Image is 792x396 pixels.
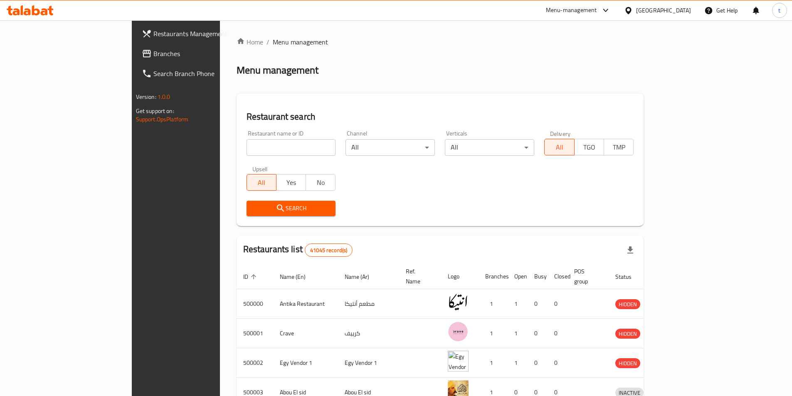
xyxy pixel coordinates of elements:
[441,264,479,289] th: Logo
[338,348,399,378] td: Egy Vendor 1
[636,6,691,15] div: [GEOGRAPHIC_DATA]
[550,130,571,136] label: Delivery
[528,289,548,319] td: 0
[548,319,567,348] td: 0
[548,141,571,153] span: All
[615,359,640,368] span: HIDDEN
[136,114,189,125] a: Support.OpsPlatform
[528,264,548,289] th: Busy
[479,264,508,289] th: Branches
[508,348,528,378] td: 1
[253,203,329,214] span: Search
[615,358,640,368] div: HIDDEN
[448,292,469,312] img: Antika Restaurant
[247,201,336,216] button: Search
[252,166,268,172] label: Upsell
[243,243,353,257] h2: Restaurants list
[546,5,597,15] div: Menu-management
[574,139,604,155] button: TGO
[548,264,567,289] th: Closed
[135,64,264,84] a: Search Branch Phone
[309,177,332,189] span: No
[273,37,328,47] span: Menu management
[508,289,528,319] td: 1
[136,91,156,102] span: Version:
[479,348,508,378] td: 1
[479,319,508,348] td: 1
[406,266,431,286] span: Ref. Name
[135,24,264,44] a: Restaurants Management
[247,111,634,123] h2: Restaurant search
[578,141,601,153] span: TGO
[136,106,174,116] span: Get support on:
[276,174,306,191] button: Yes
[544,139,574,155] button: All
[548,289,567,319] td: 0
[153,49,257,59] span: Branches
[338,289,399,319] td: مطعم أنتيكا
[615,329,640,339] span: HIDDEN
[778,6,780,15] span: t
[607,141,630,153] span: TMP
[574,266,599,286] span: POS group
[273,348,338,378] td: Egy Vendor 1
[615,272,642,282] span: Status
[615,300,640,309] span: HIDDEN
[153,29,257,39] span: Restaurants Management
[345,139,435,156] div: All
[338,319,399,348] td: كرييف
[247,139,336,156] input: Search for restaurant name or ID..
[237,37,644,47] nav: breadcrumb
[280,177,303,189] span: Yes
[620,240,640,260] div: Export file
[448,321,469,342] img: Crave
[548,348,567,378] td: 0
[153,69,257,79] span: Search Branch Phone
[243,272,259,282] span: ID
[508,319,528,348] td: 1
[305,244,353,257] div: Total records count
[305,246,352,254] span: 41045 record(s)
[448,351,469,371] img: Egy Vendor 1
[528,319,548,348] td: 0
[237,64,318,77] h2: Menu management
[135,44,264,64] a: Branches
[247,174,276,191] button: All
[280,272,316,282] span: Name (En)
[479,289,508,319] td: 1
[266,37,269,47] li: /
[250,177,273,189] span: All
[508,264,528,289] th: Open
[445,139,534,156] div: All
[345,272,380,282] span: Name (Ar)
[158,91,170,102] span: 1.0.0
[604,139,634,155] button: TMP
[273,289,338,319] td: Antika Restaurant
[306,174,336,191] button: No
[615,299,640,309] div: HIDDEN
[273,319,338,348] td: Crave
[528,348,548,378] td: 0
